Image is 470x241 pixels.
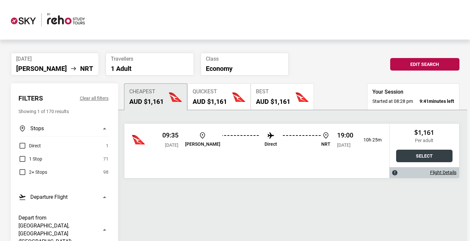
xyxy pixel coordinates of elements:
[80,94,109,102] button: Clear all filters
[420,98,454,105] strong: minutes left
[18,107,109,115] p: Showing 1 of 170 results
[372,98,413,105] span: Started at 08:28 pm
[111,56,189,62] span: Travellers
[103,168,109,176] span: 98
[18,168,47,176] label: 2+ Stops
[337,142,351,148] span: [DATE]
[165,142,178,148] span: [DATE]
[18,155,42,163] label: 1 Stop
[359,137,382,143] p: 10h 25m
[124,124,389,178] div: Qantas 09:35 [DATE] [PERSON_NAME] Direct NRT 19:00 [DATE] 10h 25m
[30,193,68,201] h3: Departure Flight
[129,89,164,95] span: Cheapest
[256,98,290,105] h2: AUD $1,161
[256,89,290,95] span: Best
[206,65,284,73] p: Economy
[390,58,459,71] button: Edit Search
[337,131,353,139] p: 19:00
[106,142,109,150] span: 1
[193,98,227,105] h2: AUD $1,161
[29,142,41,150] span: Direct
[18,142,41,150] label: Direct
[372,89,454,95] h3: Your Session
[185,141,220,147] p: [PERSON_NAME]
[193,89,227,95] span: Quickest
[396,138,453,143] p: Per adult
[132,133,145,146] img: China Eastern
[430,170,456,175] a: Flight Details
[396,150,453,162] button: Select
[30,125,44,133] h3: Stops
[162,131,178,139] p: 09:35
[29,155,42,163] span: 1 Stop
[16,56,94,62] span: [DATE]
[80,65,93,73] li: NRT
[16,65,67,73] li: [PERSON_NAME]
[396,129,453,136] h2: $1,161
[321,141,330,147] p: NRT
[420,99,429,104] span: 9:41
[265,141,277,147] p: Direct
[103,155,109,163] span: 71
[206,56,284,62] span: Class
[390,167,459,178] div: Flight Details
[18,94,43,102] h2: Filters
[129,98,164,105] h2: AUD $1,161
[18,121,109,136] button: Stops
[111,65,189,73] p: 1 Adult
[29,168,47,176] span: 2+ Stops
[18,189,109,205] button: Departure Flight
